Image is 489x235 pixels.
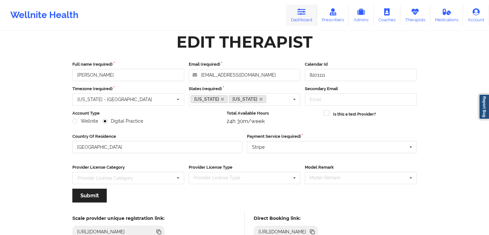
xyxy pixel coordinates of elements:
label: Account Type [72,110,222,117]
div: [URL][DOMAIN_NAME] [256,229,309,235]
a: Account [463,5,489,26]
div: [URL][DOMAIN_NAME] [75,229,128,235]
label: Is this a test Provider? [333,111,376,117]
div: Provider License Type [192,174,249,182]
label: Wellnite [72,118,98,124]
label: Country Of Residence [72,133,242,140]
label: States (required) [189,86,301,92]
input: Full name [72,69,184,81]
div: 24h 30m/week [227,118,320,124]
input: Calendar Id [305,69,417,81]
a: Medications [430,5,463,26]
h5: Direct Booking link: [254,215,318,221]
a: Admins [349,5,374,26]
div: [US_STATE] - [GEOGRAPHIC_DATA] [77,97,152,102]
label: Secondary Email [305,86,417,92]
input: Email [305,93,417,106]
label: Full name (required) [72,61,184,68]
label: Provider License Category [72,164,184,171]
a: [US_STATE] [229,95,266,103]
a: Dashboard [286,5,317,26]
div: Stripe [252,145,265,149]
a: Prescribers [317,5,349,26]
label: Email (required) [189,61,301,68]
a: Coaches [374,5,400,26]
div: Provider License Category [77,176,133,180]
label: Model Remark [305,164,417,171]
input: Email address [189,69,301,81]
label: Payment Service (required) [247,133,417,140]
div: Edit Therapist [177,32,312,52]
a: Therapists [400,5,430,26]
label: Timezone (required) [72,86,184,92]
a: [US_STATE] [191,95,228,103]
div: Model Remark [308,174,349,182]
a: Report Bug [479,94,489,119]
label: Provider License Type [189,164,301,171]
label: Total Available Hours [227,110,320,117]
h5: Scale provider unique registration link: [72,215,165,221]
button: Submit [72,189,107,202]
label: Calendar Id [305,61,417,68]
label: Digital Practice [103,118,143,124]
